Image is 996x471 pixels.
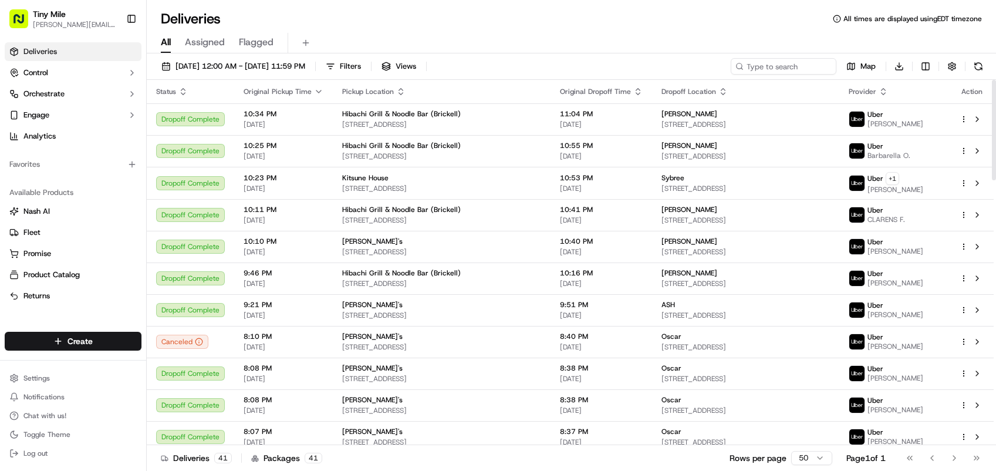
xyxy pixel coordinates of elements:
span: 9:51 PM [560,300,643,309]
span: Create [67,335,93,347]
span: 8:38 PM [560,395,643,405]
span: Notifications [23,392,65,402]
span: [DATE] [560,342,643,352]
span: [DATE] [560,216,643,225]
span: [DATE] [244,406,323,415]
span: Hibachi Grill & Noodle Bar (Brickell) [342,141,461,150]
span: [STREET_ADDRESS] [661,184,830,193]
span: Assigned [185,35,225,49]
a: Product Catalog [9,270,137,280]
button: Chat with us! [5,408,141,424]
span: Pickup Location [342,87,394,96]
span: [PERSON_NAME]'s [342,427,403,436]
span: Hibachi Grill & Noodle Bar (Brickell) [342,109,461,119]
span: 9:21 PM [244,300,323,309]
span: Product Catalog [23,270,80,280]
div: 41 [305,453,322,463]
span: Settings [23,374,50,383]
span: [PERSON_NAME] [867,119,923,129]
a: Analytics [5,127,141,146]
span: [STREET_ADDRESS] [342,406,541,415]
span: [PERSON_NAME] [867,405,923,415]
button: Filters [320,58,366,75]
a: Fleet [9,227,137,238]
div: Favorites [5,155,141,174]
span: [DATE] [244,342,323,352]
a: Deliveries [5,42,141,61]
span: [PERSON_NAME]'s [342,364,403,373]
span: 8:08 PM [244,364,323,373]
span: [PERSON_NAME]'s [342,300,403,309]
span: Uber [867,269,883,278]
span: Oscar [661,364,681,373]
div: Packages [251,452,322,464]
span: 10:16 PM [560,268,643,278]
span: [STREET_ADDRESS] [661,152,830,161]
span: ASH [661,300,675,309]
a: Promise [9,248,137,259]
button: Toggle Theme [5,426,141,443]
button: Tiny Mile[PERSON_NAME][EMAIL_ADDRESS] [5,5,121,33]
button: Views [376,58,421,75]
button: Map [841,58,881,75]
span: [STREET_ADDRESS] [661,120,830,129]
button: Nash AI [5,202,141,221]
span: Dropoff Location [661,87,716,96]
div: Canceled [156,335,208,349]
span: [PERSON_NAME] [661,237,717,246]
span: [PERSON_NAME] [867,247,923,256]
img: uber-new-logo.jpeg [849,302,865,318]
span: [DATE] [560,406,643,415]
span: [DATE] [244,279,323,288]
img: uber-new-logo.jpeg [849,271,865,286]
span: Uber [867,332,883,342]
span: All [161,35,171,49]
span: [STREET_ADDRESS] [342,247,541,257]
span: [PERSON_NAME] [867,310,923,319]
span: Hibachi Grill & Noodle Bar (Brickell) [342,268,461,278]
span: 8:07 PM [244,427,323,436]
span: [STREET_ADDRESS] [342,311,541,320]
button: Notifications [5,389,141,405]
span: 8:40 PM [560,332,643,341]
div: Deliveries [161,452,232,464]
span: [DATE] [560,438,643,447]
span: [PERSON_NAME]'s [342,332,403,341]
span: Barbarella O. [867,151,910,160]
span: 10:25 PM [244,141,323,150]
span: [DATE] [244,152,323,161]
span: [STREET_ADDRESS] [661,216,830,225]
span: [PERSON_NAME]'s [342,395,403,405]
span: Log out [23,449,48,458]
span: 8:37 PM [560,427,643,436]
span: Promise [23,248,51,259]
span: [STREET_ADDRESS] [661,374,830,383]
span: Oscar [661,427,681,436]
button: Product Catalog [5,265,141,284]
span: [STREET_ADDRESS] [342,120,541,129]
span: [DATE] [560,311,643,320]
span: Toggle Theme [23,430,70,439]
a: Nash AI [9,206,137,217]
img: uber-new-logo.jpeg [849,239,865,254]
span: Original Dropoff Time [560,87,631,96]
button: +1 [886,172,899,185]
span: Uber [867,206,883,215]
span: [PERSON_NAME] [661,141,717,150]
div: Available Products [5,183,141,202]
img: uber-new-logo.jpeg [849,207,865,223]
button: Fleet [5,223,141,242]
img: uber-new-logo.jpeg [849,398,865,413]
button: Create [5,332,141,351]
span: 11:04 PM [560,109,643,119]
span: Oscar [661,332,681,341]
span: [STREET_ADDRESS] [661,406,830,415]
span: Uber [867,396,883,405]
button: Engage [5,106,141,125]
input: Type to search [731,58,836,75]
span: 8:08 PM [244,395,323,405]
span: Fleet [23,227,40,238]
span: [DATE] [244,374,323,383]
span: Views [396,61,416,72]
span: Provider [849,87,876,96]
